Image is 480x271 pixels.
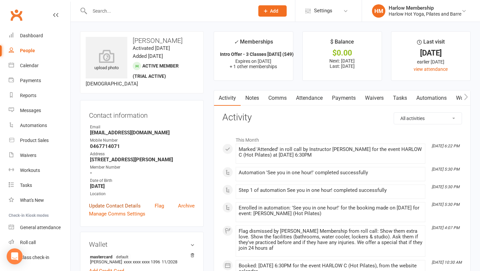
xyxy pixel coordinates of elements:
[220,52,294,57] strong: Intro Offer - 3 Classes [DATE] ($49)
[264,90,291,106] a: Comms
[162,259,177,264] span: 11/2028
[239,147,422,158] div: Marked 'Attended' in roll call by Instructor [PERSON_NAME] for the event HARLOW C (Hot Pilates) a...
[9,193,70,208] a: What's New
[178,202,195,210] a: Archive
[9,133,70,148] a: Product Sales
[239,170,422,176] div: Automation 'See you in one hour!' completed successfully
[270,8,278,14] span: Add
[20,153,36,158] div: Waivers
[9,73,70,88] a: Payments
[9,178,70,193] a: Tasks
[235,59,271,64] span: Expires on [DATE]
[258,5,287,17] button: Add
[20,123,47,128] div: Automations
[89,241,195,248] h3: Wallet
[133,53,163,59] time: Added [DATE]
[124,259,160,264] span: xxxx xxxx xxxx 1396
[90,151,195,157] div: Address
[330,38,354,50] div: $ Balance
[20,48,35,53] div: People
[397,58,464,66] div: earlier [DATE]
[20,198,44,203] div: What's New
[20,183,32,188] div: Tasks
[20,138,49,143] div: Product Sales
[222,112,462,123] h3: Activity
[90,178,195,184] div: Date of Birth
[9,118,70,133] a: Automations
[230,64,277,69] span: + 1 other memberships
[89,210,145,218] a: Manage Comms Settings
[9,43,70,58] a: People
[90,124,195,130] div: Email
[222,133,462,144] li: This Month
[397,50,464,57] div: [DATE]
[239,228,422,251] div: Flag dismissed by [PERSON_NAME] Membership from roll call: Show them extra love. Show the facilit...
[20,63,39,68] div: Calendar
[389,5,461,11] div: Harlow Membership
[9,250,70,265] a: Class kiosk mode
[239,205,422,216] div: Enrolled in automation: 'See you in one hour!' for the booking made on [DATE] for event: [PERSON_...
[309,50,376,57] div: $0.00
[133,45,170,51] time: Activated [DATE]
[155,202,164,210] a: Flag
[90,137,195,144] div: Mobile Number
[9,88,70,103] a: Reports
[90,191,195,197] div: Location
[133,63,179,79] span: Active member (trial active)
[90,157,195,163] strong: [STREET_ADDRESS][PERSON_NAME]
[432,144,459,148] i: [DATE] 6:22 PM
[90,143,195,149] strong: 0467714071
[241,90,264,106] a: Notes
[432,202,459,207] i: [DATE] 5:30 PM
[388,90,412,106] a: Tasks
[7,248,23,264] div: Open Intercom Messenger
[20,33,43,38] div: Dashboard
[9,148,70,163] a: Waivers
[9,28,70,43] a: Dashboard
[86,37,198,44] h3: [PERSON_NAME]
[234,39,238,45] i: ✓
[234,38,273,50] div: Memberships
[89,253,195,265] li: [PERSON_NAME]
[114,254,130,259] span: default
[9,58,70,73] a: Calendar
[432,260,462,265] i: [DATE] 10:30 AM
[89,109,195,119] h3: Contact information
[20,78,41,83] div: Payments
[372,4,385,18] div: HM
[20,93,36,98] div: Reports
[291,90,327,106] a: Attendance
[20,255,49,260] div: Class check-in
[86,50,127,71] div: upload photo
[314,3,332,18] span: Settings
[417,38,445,50] div: Last visit
[9,235,70,250] a: Roll call
[90,183,195,189] strong: [DATE]
[20,108,41,113] div: Messages
[360,90,388,106] a: Waivers
[432,167,459,172] i: [DATE] 5:30 PM
[327,90,360,106] a: Payments
[239,188,422,193] div: Step 1 of automation See you in one hour! completed successfully
[90,130,195,136] strong: [EMAIL_ADDRESS][DOMAIN_NAME]
[90,170,195,176] strong: -
[309,58,376,69] p: Next: [DATE] Last: [DATE]
[9,163,70,178] a: Workouts
[214,90,241,106] a: Activity
[8,7,25,23] a: Clubworx
[432,185,459,189] i: [DATE] 5:30 PM
[389,11,461,17] div: Harlow Hot Yoga, Pilates and Barre
[20,168,40,173] div: Workouts
[90,164,195,171] div: Member Number
[414,67,448,72] a: view attendance
[412,90,451,106] a: Automations
[9,220,70,235] a: General attendance kiosk mode
[20,225,61,230] div: General attendance
[20,240,36,245] div: Roll call
[89,202,141,210] a: Update Contact Details
[86,81,138,87] span: [DEMOGRAPHIC_DATA]
[432,225,459,230] i: [DATE] 4:07 PM
[9,103,70,118] a: Messages
[90,254,191,259] strong: mastercard
[88,6,250,16] input: Search...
